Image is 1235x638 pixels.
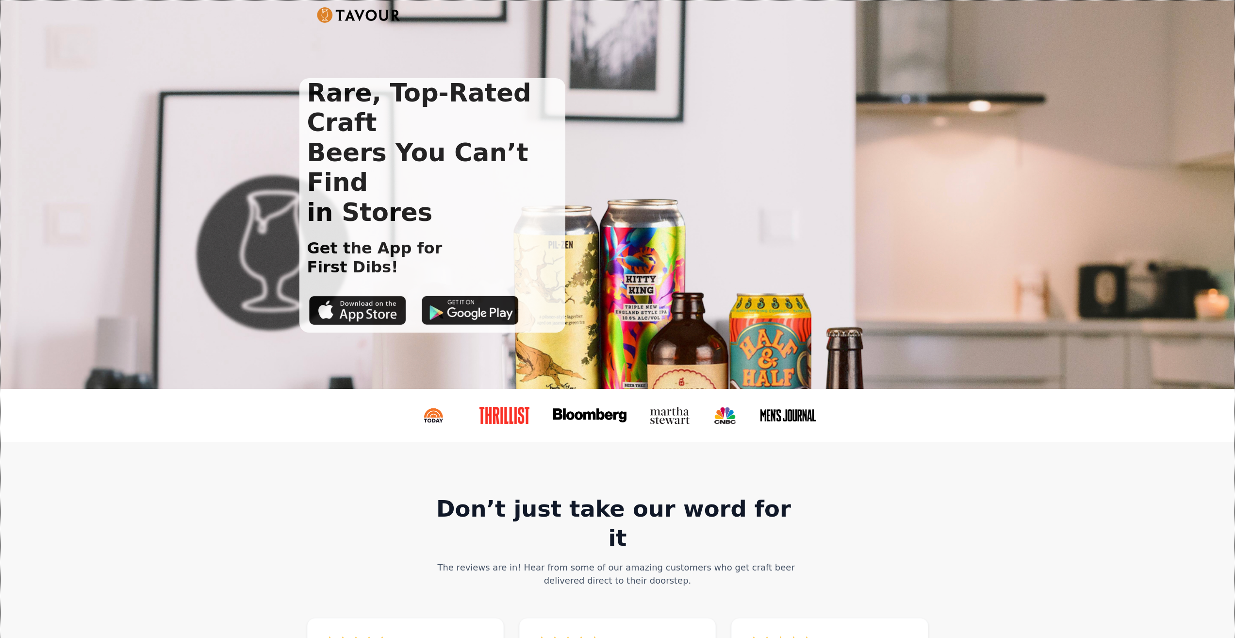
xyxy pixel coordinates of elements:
[299,78,566,227] h1: Rare, Top-Rated Craft Beers You Can’t Find in Stores
[431,561,804,587] div: The reviews are in! Hear from some of our amazing customers who get craft beer delivered direct t...
[317,7,401,23] a: Untitled UI logotextLogo
[299,239,443,276] h1: Get the App for First Dibs!
[436,496,799,551] strong: Don’t just take our word for it
[317,7,401,23] img: Untitled UI logotext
